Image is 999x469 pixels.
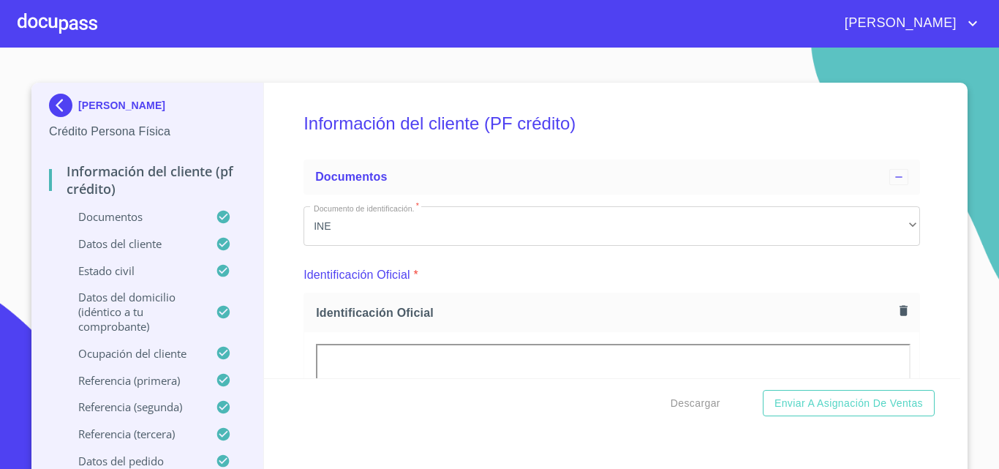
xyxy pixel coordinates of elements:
p: Identificación Oficial [304,266,410,284]
p: Referencia (tercera) [49,427,216,441]
span: [PERSON_NAME] [834,12,964,35]
img: Docupass spot blue [49,94,78,117]
span: Documentos [315,170,387,183]
p: Datos del domicilio (idéntico a tu comprobante) [49,290,216,334]
p: Referencia (segunda) [49,399,216,414]
button: Enviar a Asignación de Ventas [763,390,935,417]
p: Estado Civil [49,263,216,278]
p: Información del cliente (PF crédito) [49,162,246,198]
p: [PERSON_NAME] [78,100,165,111]
h5: Información del cliente (PF crédito) [304,94,920,154]
div: Documentos [304,160,920,195]
p: Referencia (primera) [49,373,216,388]
span: Enviar a Asignación de Ventas [774,394,923,413]
p: Ocupación del Cliente [49,346,216,361]
p: Crédito Persona Física [49,123,246,140]
div: INE [304,206,920,246]
button: Descargar [665,390,726,417]
p: Datos del pedido [49,454,216,468]
span: Descargar [671,394,720,413]
button: account of current user [834,12,981,35]
p: Documentos [49,209,216,224]
span: Identificación Oficial [316,305,894,320]
p: Datos del cliente [49,236,216,251]
div: [PERSON_NAME] [49,94,246,123]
